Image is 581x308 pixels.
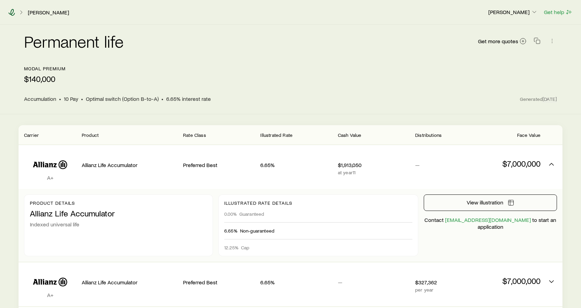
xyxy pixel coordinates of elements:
span: Distributions [415,132,442,138]
span: • [81,95,83,102]
span: 6.65% [224,228,237,234]
p: modal premium [24,66,65,71]
p: $7,000,000 [469,276,540,286]
span: Carrier [24,132,39,138]
span: Illustrated Rate [260,132,293,138]
p: Allianz Life Accumulator [82,162,178,168]
span: Face Value [517,132,540,138]
span: View illustration [467,200,503,205]
span: Cash Value [338,132,362,138]
p: at year 11 [338,170,410,175]
p: per year [415,287,463,293]
p: — [338,279,410,286]
p: — [415,162,463,168]
p: Illustrated rate details [224,200,412,206]
p: Allianz Life Accumulator [82,279,178,286]
p: 6.65% [260,279,332,286]
span: • [161,95,163,102]
p: Allianz Life Accumulator [30,209,207,218]
p: $1,913,050 [338,162,410,168]
p: 6.65% [260,162,332,168]
p: Preferred Best [183,162,255,168]
button: View illustration [424,194,557,211]
p: Indexed universal life [30,221,207,228]
span: Optimal switch (Option B-to-A) [86,95,159,102]
span: Rate Class [183,132,206,138]
p: Preferred Best [183,279,255,286]
span: Product [82,132,99,138]
p: $140,000 [24,74,65,84]
a: [EMAIL_ADDRESS][DOMAIN_NAME] [445,216,531,223]
span: Non-guaranteed [240,228,274,234]
span: Cap [241,245,249,250]
span: 10 Pay [64,95,78,102]
span: Generated [520,96,557,102]
p: Contact to start an application [424,216,557,230]
button: [PERSON_NAME] [488,8,538,16]
p: A+ [24,292,76,298]
button: Get help [544,8,573,16]
a: [PERSON_NAME] [27,9,69,16]
span: Guaranteed [239,211,264,217]
h2: Permanent life [24,33,124,49]
p: Product details [30,200,207,206]
span: 6.65% interest rate [166,95,211,102]
a: Get more quotes [478,37,527,45]
p: $327,362 [415,279,463,286]
span: 0.00% [224,211,237,217]
p: [PERSON_NAME] [488,9,538,15]
p: $7,000,000 [469,159,540,168]
span: 12.25% [224,245,238,250]
span: • [59,95,61,102]
p: A+ [24,174,76,181]
span: Accumulation [24,95,56,102]
span: Get more quotes [478,38,518,44]
span: [DATE] [543,96,557,102]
